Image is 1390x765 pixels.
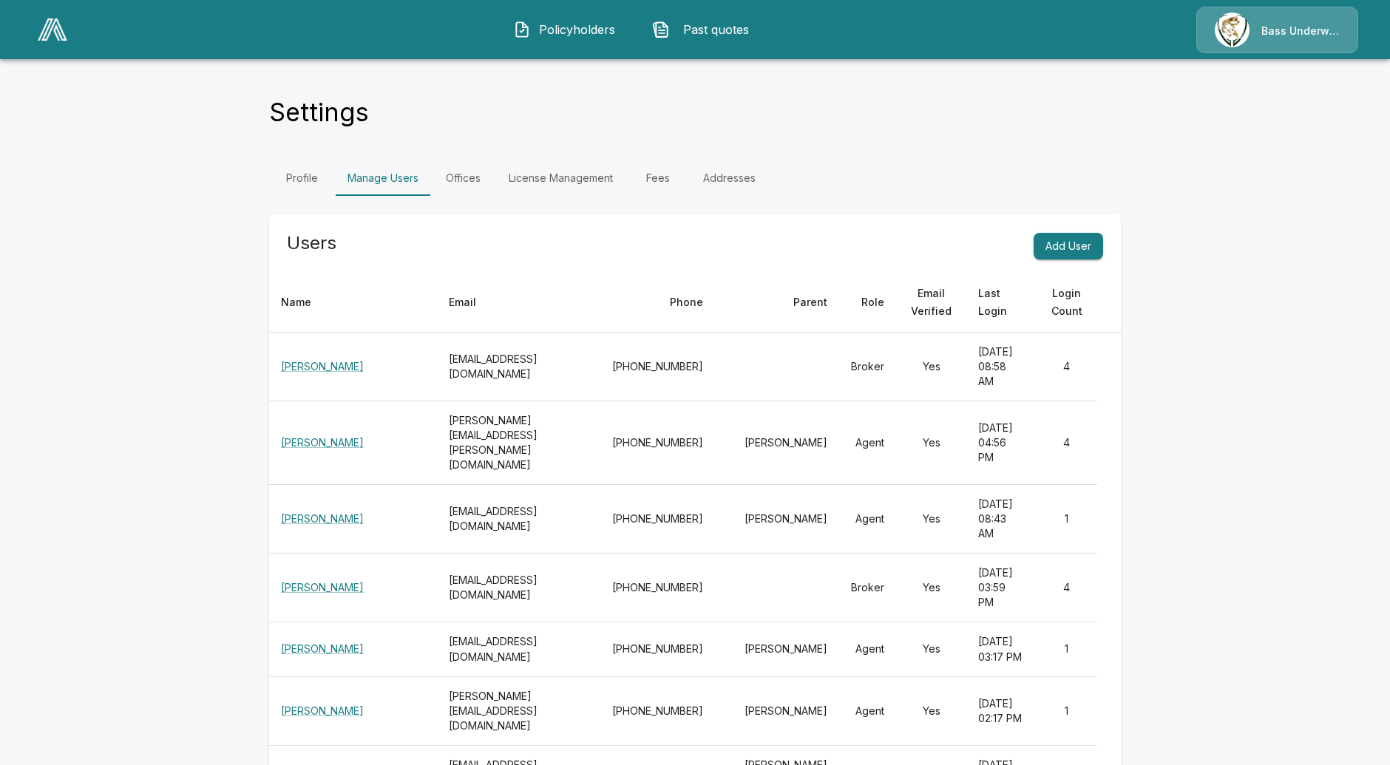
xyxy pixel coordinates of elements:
th: [PERSON_NAME][EMAIL_ADDRESS][DOMAIN_NAME] [437,676,600,745]
span: Past quotes [676,21,757,38]
td: [PHONE_NUMBER] [600,622,715,676]
a: Offices [430,160,497,196]
td: [PHONE_NUMBER] [600,401,715,485]
td: Broker [839,554,896,622]
td: [DATE] 04:56 PM [966,401,1036,485]
td: Agent [839,622,896,676]
td: [PERSON_NAME] [715,622,839,676]
th: [EMAIL_ADDRESS][DOMAIN_NAME] [437,622,600,676]
th: Last Login [966,273,1036,333]
td: [PHONE_NUMBER] [600,485,715,554]
a: Fees [625,160,691,196]
img: Agency Icon [1215,13,1250,47]
td: [DATE] 03:59 PM [966,554,1036,622]
a: Addresses [691,160,767,196]
a: [PERSON_NAME] [281,581,364,594]
span: Policyholders [537,21,618,38]
td: [DATE] 03:17 PM [966,622,1036,676]
td: Yes [896,333,966,401]
td: [DATE] 08:43 AM [966,485,1036,554]
h4: Settings [269,97,369,128]
td: [PERSON_NAME] [715,485,839,554]
a: Manage Users [336,160,430,196]
td: Yes [896,622,966,676]
a: Agency IconBass Underwriters [1196,7,1358,53]
td: Agent [839,676,896,745]
th: [EMAIL_ADDRESS][DOMAIN_NAME] [437,554,600,622]
td: [PHONE_NUMBER] [600,333,715,401]
td: 1 [1036,676,1097,745]
td: [PHONE_NUMBER] [600,554,715,622]
td: [PERSON_NAME] [715,676,839,745]
td: Yes [896,554,966,622]
a: [PERSON_NAME] [281,436,364,449]
td: 4 [1036,333,1097,401]
button: Policyholders IconPolicyholders [502,10,629,49]
td: Yes [896,485,966,554]
td: [DATE] 02:17 PM [966,676,1036,745]
div: Settings Tabs [269,160,1121,196]
img: Past quotes Icon [652,21,670,38]
td: [PERSON_NAME] [715,401,839,485]
td: [DATE] 08:58 AM [966,333,1036,401]
th: Email [437,273,600,333]
td: 1 [1036,622,1097,676]
a: [PERSON_NAME] [281,512,364,525]
td: 1 [1036,485,1097,554]
th: Email Verified [896,273,966,333]
a: License Management [497,160,625,196]
th: [PERSON_NAME][EMAIL_ADDRESS][PERSON_NAME][DOMAIN_NAME] [437,401,600,485]
button: Add User [1034,233,1103,260]
td: Agent [839,485,896,554]
td: Agent [839,401,896,485]
a: Profile [269,160,336,196]
th: Login Count [1036,273,1097,333]
td: 4 [1036,401,1097,485]
th: [EMAIL_ADDRESS][DOMAIN_NAME] [437,333,600,401]
td: Yes [896,401,966,485]
td: Yes [896,676,966,745]
a: [PERSON_NAME] [281,642,364,655]
td: [PHONE_NUMBER] [600,676,715,745]
th: [EMAIL_ADDRESS][DOMAIN_NAME] [437,485,600,554]
h5: Users [287,231,336,255]
img: Policyholders Icon [513,21,531,38]
img: AA Logo [38,18,67,41]
th: Parent [715,273,839,333]
a: [PERSON_NAME] [281,360,364,373]
p: Bass Underwriters [1261,24,1340,38]
th: Name [269,273,437,333]
th: Role [839,273,896,333]
th: Phone [600,273,715,333]
td: 4 [1036,554,1097,622]
td: Broker [839,333,896,401]
a: [PERSON_NAME] [281,704,364,717]
button: Past quotes IconPast quotes [641,10,768,49]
